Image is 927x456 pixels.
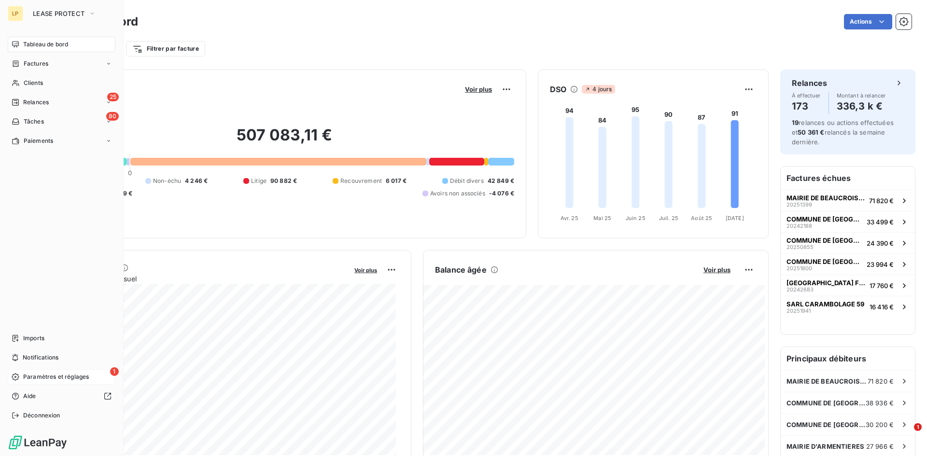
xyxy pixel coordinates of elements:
span: 23 994 € [867,261,894,268]
span: 4 246 € [185,177,208,185]
h6: DSO [550,83,566,95]
span: LEASE PROTECT [33,10,84,17]
span: COMMUNE DE [GEOGRAPHIC_DATA] [787,215,863,223]
h6: Relances [792,77,827,89]
span: Voir plus [703,266,730,274]
span: 16 416 € [870,303,894,311]
h4: 173 [792,98,821,114]
span: 71 820 € [869,197,894,205]
img: Logo LeanPay [8,435,68,450]
span: Factures [24,59,48,68]
tspan: Juil. 25 [659,215,678,221]
span: [GEOGRAPHIC_DATA] FREMOY [787,279,866,287]
span: Litige [251,177,267,185]
span: Paramètres et réglages [23,373,89,381]
span: Clients [24,79,43,87]
span: 20242188 [787,223,812,229]
span: 6 017 € [386,177,407,185]
span: 20242683 [787,287,814,292]
span: 71 820 € [868,377,894,385]
span: 20250855 [787,244,814,250]
span: 17 760 € [870,282,894,290]
span: Imports [23,334,44,343]
button: Voir plus [351,265,380,274]
span: À effectuer [792,93,821,98]
tspan: [DATE] [726,215,744,221]
span: 90 882 € [270,177,297,185]
span: 42 849 € [488,177,514,185]
span: Avoirs non associés [430,189,485,198]
h2: 507 083,11 € [55,125,514,154]
h4: 336,3 k € [837,98,886,114]
div: LP [8,6,23,21]
tspan: Juin 25 [626,215,646,221]
button: Filtrer par facture [126,41,205,56]
tspan: Août 25 [691,215,712,221]
span: 24 390 € [867,239,894,247]
span: 20251399 [787,202,812,207]
button: MAIRIE DE BEAUCROISSANT2025139971 820 € [781,190,915,211]
span: 20251941 [787,308,811,314]
button: Actions [844,14,892,29]
span: Non-échu [153,177,181,185]
span: 30 200 € [866,421,894,428]
button: COMMUNE DE [GEOGRAPHIC_DATA]2024218833 499 € [781,211,915,232]
span: MAIRIE DE BEAUCROISSANT [787,194,865,202]
span: 1 [110,367,119,376]
span: Voir plus [465,85,492,93]
span: Voir plus [354,267,377,274]
span: COMMUNE DE [GEOGRAPHIC_DATA] [787,399,866,407]
span: 25 [107,93,119,101]
span: COMMUNE DE [GEOGRAPHIC_DATA] SUR L'ESCAUT [787,258,863,265]
h6: Principaux débiteurs [781,347,915,370]
h6: Factures échues [781,166,915,190]
span: 33 499 € [867,218,894,226]
button: COMMUNE DE [GEOGRAPHIC_DATA]2025085524 390 € [781,232,915,253]
span: 19 [792,119,799,126]
tspan: Avr. 25 [561,215,578,221]
span: 27 966 € [866,442,894,450]
span: 0 [128,169,132,177]
button: Voir plus [462,85,495,94]
button: Voir plus [701,265,733,274]
button: COMMUNE DE [GEOGRAPHIC_DATA] SUR L'ESCAUT2025180023 994 € [781,253,915,275]
tspan: Mai 25 [593,215,611,221]
span: Notifications [23,353,58,362]
span: Paiements [24,137,53,145]
button: [GEOGRAPHIC_DATA] FREMOY2024268317 760 € [781,275,915,296]
span: Chiffre d'affaires mensuel [55,274,348,284]
h6: Balance âgée [435,264,487,276]
span: Recouvrement [340,177,382,185]
span: 80 [106,112,119,121]
span: MAIRIE DE BEAUCROISSANT [787,377,868,385]
span: Aide [23,392,36,401]
span: 50 361 € [798,128,824,136]
span: SARL CARAMBOLAGE 59 [787,300,864,308]
span: 1 [914,423,922,431]
span: relances ou actions effectuées et relancés la semaine dernière. [792,119,894,146]
span: Tableau de bord [23,40,68,49]
span: Relances [23,98,49,107]
span: 4 jours [582,85,615,94]
a: Aide [8,388,115,404]
iframe: Intercom live chat [894,423,917,446]
span: COMMUNE DE [GEOGRAPHIC_DATA] SUR L'ESCAUT [787,421,866,428]
span: 20251800 [787,265,812,271]
button: SARL CARAMBOLAGE 592025194116 416 € [781,296,915,317]
span: Montant à relancer [837,93,886,98]
span: MAIRIE D'ARMENTIERES [787,442,864,450]
span: Déconnexion [23,411,60,420]
span: 38 936 € [866,399,894,407]
span: COMMUNE DE [GEOGRAPHIC_DATA] [787,236,863,244]
span: Tâches [24,117,44,126]
span: Débit divers [450,177,484,185]
span: -4 076 € [489,189,514,198]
